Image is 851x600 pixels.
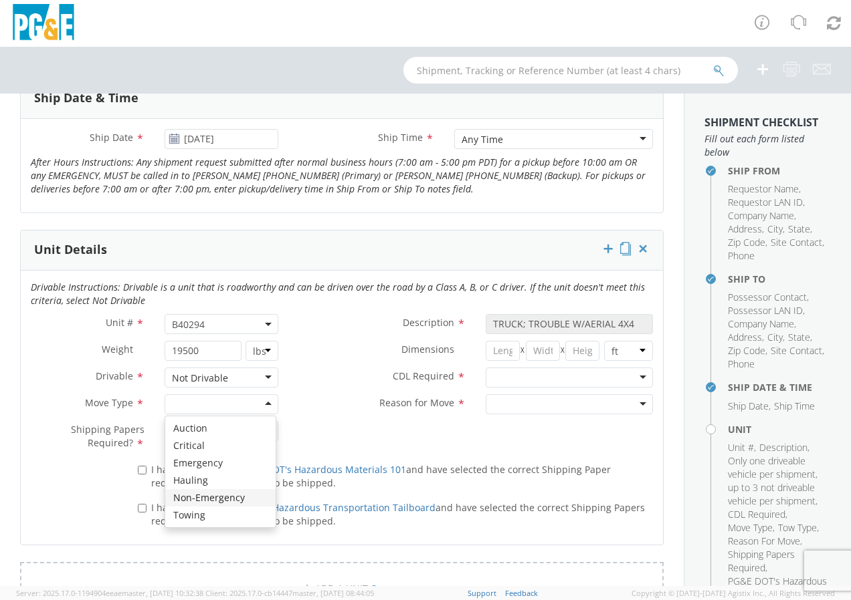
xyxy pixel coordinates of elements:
span: State [788,331,810,343]
input: Width [526,341,560,361]
input: Height [565,341,599,361]
li: , [767,331,785,344]
span: Reason For Move [728,535,800,547]
span: Requestor Name [728,182,799,195]
span: Ship Date [90,131,133,144]
span: Move Type [85,396,133,409]
h3: Ship Date & Time [34,92,138,105]
span: Possessor Contact [728,291,807,303]
span: Weight [102,343,133,355]
span: Phone [728,357,755,370]
h4: Ship To [728,274,831,284]
span: X [560,341,566,361]
span: Zip Code [728,344,765,357]
span: Tow Type [778,521,817,534]
li: , [728,454,828,508]
span: Only one driveable vehicle per shipment, up to 3 not driveable vehicle per shipment [728,454,818,507]
input: I have reviewed thePG&E DOT's Hazardous Materials 101and have selected the correct Shipping Paper... [138,466,147,474]
li: , [728,304,805,317]
span: CDL Required [728,508,785,520]
li: , [788,331,812,344]
h4: Ship From [728,166,831,176]
span: Possessor LAN ID [728,304,803,317]
span: master, [DATE] 08:44:05 [292,588,374,598]
li: , [728,182,801,196]
div: Not Drivable [172,371,228,385]
span: Ship Date [728,400,769,412]
h4: Ship Date & Time [728,382,831,392]
div: Towing [165,506,276,524]
span: Unit # [106,316,133,329]
span: master, [DATE] 10:32:38 [122,588,203,598]
li: , [728,317,796,331]
li: , [788,222,812,236]
li: , [778,521,819,535]
li: , [728,535,802,548]
span: Ship Time [774,400,815,412]
li: , [728,521,775,535]
span: Phone [728,249,755,262]
li: , [728,400,771,413]
span: Address [728,331,762,343]
input: Shipment, Tracking or Reference Number (at least 4 chars) [403,57,738,84]
span: City [767,331,783,343]
span: I have reviewed the and have selected the correct Shipping Papers requirement for each unit to be... [151,501,645,527]
span: X [520,341,526,361]
span: Site Contact [771,236,822,249]
div: Emergency [165,454,276,472]
a: PG&E's Hazardous Transportation Tailboard [239,501,436,514]
i: After Hours Instructions: Any shipment request submitted after normal business hours (7:00 am - 5... [31,156,646,195]
span: State [788,222,810,235]
span: Reason for Move [379,396,454,409]
span: Dimensions [401,343,454,355]
span: Drivable [96,369,133,382]
span: Shipping Papers Required? [71,423,145,449]
span: I have reviewed the and have selected the correct Shipping Paper requirement for each unit to be ... [151,463,611,489]
li: , [728,441,756,454]
h3: Unit Details [34,243,107,257]
div: Hauling [165,472,276,489]
div: Non-Emergency [165,489,276,506]
span: Company Name [728,209,794,222]
span: Description [759,441,808,454]
strong: Shipment Checklist [704,115,818,130]
li: , [728,344,767,357]
a: Feedback [505,588,538,598]
span: Site Contact [771,344,822,357]
span: Client: 2025.17.0-cb14447 [205,588,374,598]
img: pge-logo-06675f144f4cfa6a6814.png [10,4,77,43]
a: PG&E DOT's Hazardous Materials 101 [239,463,406,476]
span: B40294 [172,318,271,331]
span: CDL Required [393,369,454,382]
span: Ship Time [378,131,423,144]
span: Server: 2025.17.0-1194904eeae [16,588,203,598]
li: , [759,441,810,454]
span: Fill out each form listed below [704,132,831,159]
span: Unit # [728,441,754,454]
div: Critical [165,437,276,454]
a: Support [468,588,496,598]
h4: Unit [728,424,831,434]
span: Move Type [728,521,773,534]
span: Address [728,222,762,235]
li: , [728,196,805,209]
li: , [728,222,764,236]
li: , [728,236,767,249]
i: Drivable Instructions: Drivable is a unit that is roadworthy and can be driven over the road by a... [31,281,645,307]
span: B40294 [165,314,278,334]
span: Company Name [728,317,794,330]
span: Zip Code [728,236,765,249]
span: Shipping Papers Required [728,548,795,574]
li: , [728,548,828,575]
li: , [728,291,809,304]
li: , [767,222,785,236]
li: , [728,331,764,344]
input: I have reviewed thePG&E's Hazardous Transportation Tailboardand have selected the correct Shippin... [138,504,147,512]
li: , [771,344,824,357]
li: , [728,209,796,222]
li: , [728,508,787,521]
span: Requestor LAN ID [728,196,803,208]
li: , [771,236,824,249]
span: Copyright © [DATE]-[DATE] Agistix Inc., All Rights Reserved [632,588,835,599]
div: Any Time [462,133,503,146]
